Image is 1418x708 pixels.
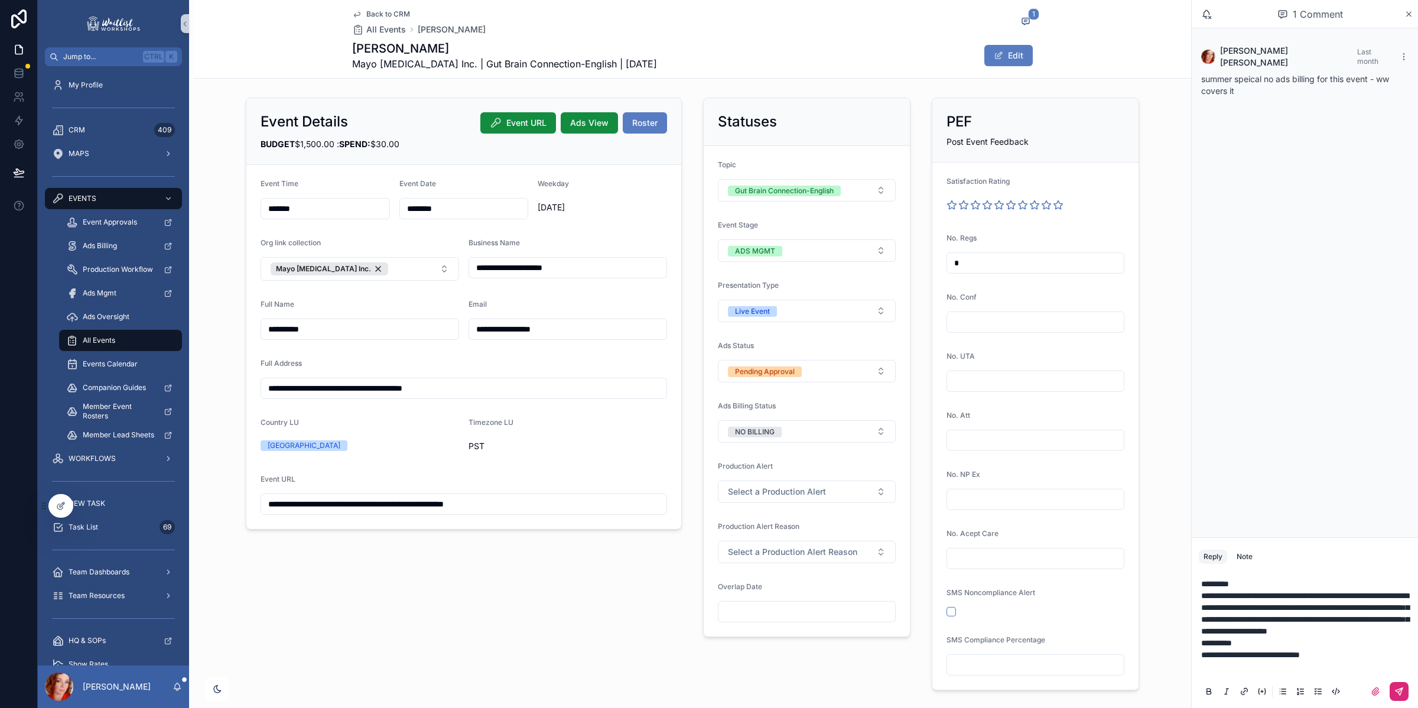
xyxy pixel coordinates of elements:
button: Select Button [261,257,459,281]
a: Ads Oversight [59,306,182,327]
button: Reply [1199,550,1227,564]
button: 1 [1019,15,1033,30]
button: Select Button [718,541,896,563]
span: Team Resources [69,591,125,600]
span: Topic [718,160,736,169]
div: scrollable content [38,66,189,665]
button: Select Button [718,239,896,262]
button: Event URL [480,112,556,134]
span: WORKFLOWS [69,454,116,463]
span: Select a Production Alert [728,486,826,498]
p: [PERSON_NAME] [83,681,151,693]
span: Task List [69,522,98,532]
div: 409 [154,123,175,137]
span: Ads Status [718,341,754,350]
span: Back to CRM [366,9,410,19]
span: Member Lead Sheets [83,430,154,440]
span: Roster [632,117,658,129]
span: K [167,52,176,61]
h2: Event Details [261,112,348,131]
span: Event URL [506,117,547,129]
span: Production Alert [718,462,773,470]
strong: SPEND: [339,139,370,149]
span: Event Date [399,179,436,188]
a: Ads Billing [59,235,182,256]
a: MAPS [45,143,182,164]
span: Satisfaction Rating [947,177,1010,186]
span: 1 [1028,8,1039,20]
strong: BUDGET [261,139,295,149]
span: SMS Compliance Percentage [947,635,1045,644]
div: Gut Brain Connection-English [735,186,834,196]
span: 1 Comment [1293,7,1343,21]
a: [PERSON_NAME] [418,24,486,35]
span: No. NP Ex [947,470,980,479]
span: Business Name [469,238,520,247]
a: Task List69 [45,517,182,538]
span: NEW TASK [69,499,105,508]
span: PST [469,440,667,452]
a: Member Lead Sheets [59,424,182,446]
button: Select Button [718,480,896,503]
span: Email [469,300,487,308]
button: Select Button [718,360,896,382]
a: Team Dashboards [45,561,182,583]
button: Select Button [718,420,896,443]
span: Event URL [261,475,295,483]
a: HQ & SOPs [45,630,182,651]
span: Overlap Date [718,582,762,591]
h2: PEF [947,112,972,131]
span: Timezone LU [469,418,513,427]
span: All Events [366,24,406,35]
a: Member Event Rosters [59,401,182,422]
a: Production Workflow [59,259,182,280]
button: Select Button [718,300,896,322]
a: Show Rates [45,654,182,675]
span: Production Alert Reason [718,522,799,531]
a: My Profile [45,74,182,96]
span: Ctrl [143,51,164,63]
span: Ads Billing [83,241,117,251]
img: App logo [85,14,142,33]
span: Full Name [261,300,294,308]
a: Back to CRM [352,9,410,19]
span: Full Address [261,359,302,368]
div: Note [1237,552,1253,561]
span: No. Regs [947,233,977,242]
span: Jump to... [63,52,138,61]
div: Pending Approval [735,366,795,377]
a: NEW TASK [45,493,182,514]
a: Companion Guides [59,377,182,398]
span: Ads Billing Status [718,401,776,410]
span: Weekday [538,179,569,188]
a: All Events [352,24,406,35]
span: Ads View [570,117,609,129]
span: summer speical no ads billing for this event - ww covers it [1201,74,1389,96]
a: WORKFLOWS [45,448,182,469]
button: Ads View [561,112,618,134]
span: Last month [1357,47,1378,66]
h1: [PERSON_NAME] [352,40,657,57]
button: Unselect 609 [271,262,388,275]
span: Ads Mgmt [83,288,116,298]
span: Select a Production Alert Reason [728,546,857,558]
span: Production Workflow [83,265,153,274]
a: All Events [59,330,182,351]
a: Team Resources [45,585,182,606]
span: My Profile [69,80,103,90]
a: Events Calendar [59,353,182,375]
span: SMS Noncompliance Alert [947,588,1035,597]
button: Jump to...CtrlK [45,47,182,66]
span: Mayo [MEDICAL_DATA] Inc. | Gut Brain Connection-English | [DATE] [352,57,657,71]
div: NO BILLING [735,427,775,437]
span: Mayo [MEDICAL_DATA] Inc. [276,264,371,274]
a: Event Approvals [59,212,182,233]
span: CRM [69,125,85,135]
button: Roster [623,112,667,134]
button: Edit [984,45,1033,66]
span: All Events [83,336,115,345]
span: Country LU [261,418,299,427]
span: MAPS [69,149,89,158]
span: [DATE] [538,202,667,213]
